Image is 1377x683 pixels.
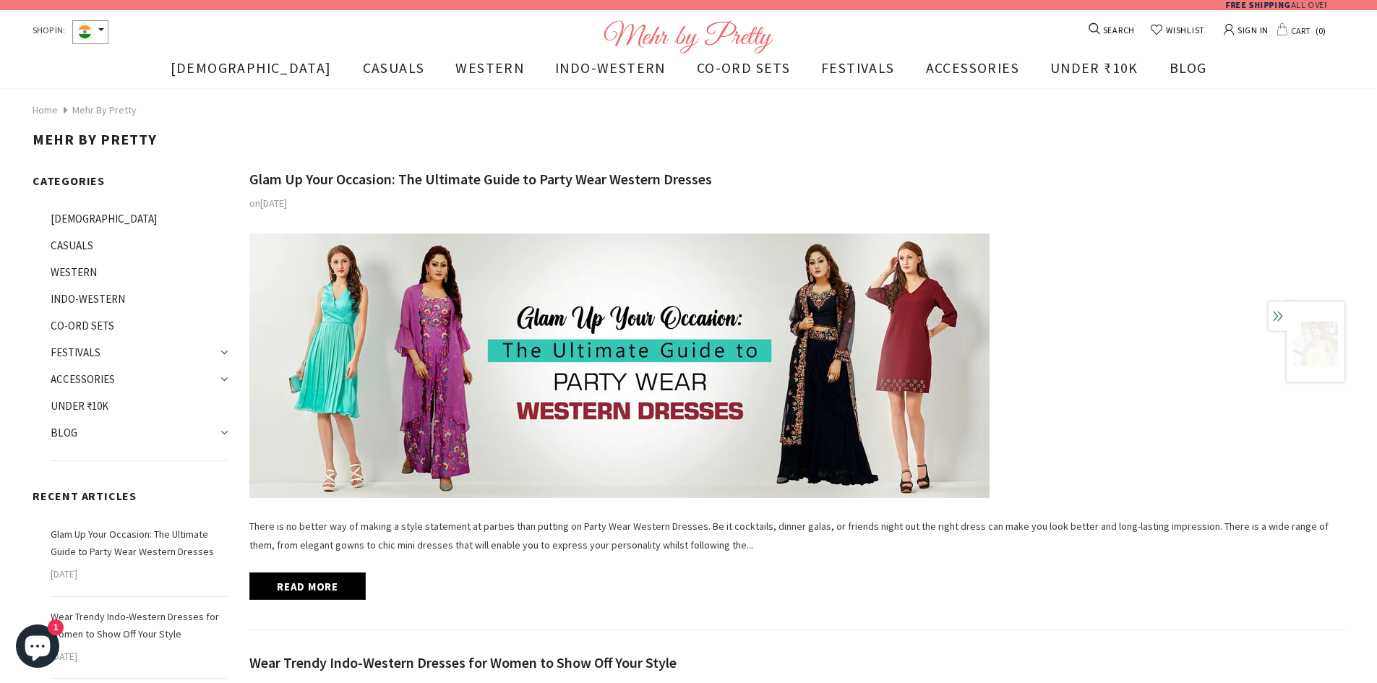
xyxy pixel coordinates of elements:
[51,265,97,279] span: WESTERN
[171,59,332,77] span: [DEMOGRAPHIC_DATA]
[1312,22,1329,39] span: 0
[51,205,157,232] a: [DEMOGRAPHIC_DATA]
[33,130,157,148] span: Mehr by Pretty
[363,56,425,87] a: CASUALS
[1170,59,1207,77] span: BLOG
[249,653,677,671] a: Wear Trendy Indo-Western Dresses for Women to Show Off Your Style
[821,56,895,87] a: FESTIVALS
[604,20,773,53] img: Logo Footer
[1277,22,1329,39] a: CART 0
[51,232,93,259] a: CASUALS
[51,392,108,419] a: UNDER ₹10K
[821,59,895,77] span: FESTIVALS
[51,419,77,446] a: BLOG
[51,319,114,332] span: CO-ORD SETS
[51,259,97,285] a: WESTERN
[249,517,1344,554] div: There is no better way of making a style statement at parties than putting on Party Wear Western ...
[51,239,93,252] span: CASUALS
[249,170,712,188] a: Glam Up Your Occasion: The Ultimate Guide to Party Wear Western Dresses
[72,100,137,119] span: Mehr by Pretty
[51,345,100,359] span: FESTIVALS
[1090,22,1136,38] a: SEARCH
[12,624,64,671] inbox-online-store-chat: Shopify online store chat
[1235,20,1269,38] span: SIGN IN
[51,608,228,643] a: Wear Trendy Indo-Western Dresses for Women to Show Off Your Style
[33,20,65,44] span: SHOP IN:
[926,56,1019,87] a: ACCESSORIES
[1050,59,1138,77] span: UNDER ₹10K
[51,292,125,306] span: INDO-WESTERN
[33,173,105,188] span: Categories
[1150,22,1205,38] a: WISHLIST
[51,426,77,439] span: BLOG
[51,212,157,225] span: [DEMOGRAPHIC_DATA]
[926,59,1019,77] span: ACCESSORIES
[51,285,125,312] a: INDO-WESTERN
[51,564,228,583] em: [DATE]
[51,372,115,386] span: ACCESSORIES
[33,489,137,503] span: Recent Articles
[1224,18,1269,40] a: SIGN IN
[51,528,214,558] span: Glam Up Your Occasion: The Ultimate Guide to Party Wear Western Dresses
[1050,56,1138,87] a: UNDER ₹10K
[1293,321,1338,366] img: 8_x300.png
[51,647,228,666] em: [DATE]
[171,56,332,87] a: [DEMOGRAPHIC_DATA]
[51,399,108,413] span: UNDER ₹10K
[51,525,228,560] a: Glam Up Your Occasion: The Ultimate Guide to Party Wear Western Dresses
[249,572,366,600] a: Read more
[51,312,114,339] a: CO-ORD SETS
[697,59,790,77] span: CO-ORD SETS
[697,56,790,87] a: CO-ORD SETS
[555,56,666,87] a: INDO-WESTERN
[555,59,666,77] span: INDO-WESTERN
[455,56,524,87] a: WESTERN
[51,339,100,366] a: FESTIVALS
[1102,22,1136,38] span: SEARCH
[363,59,425,77] span: CASUALS
[33,100,58,119] a: Home
[455,59,524,77] span: WESTERN
[249,197,287,210] span: on
[51,366,115,392] a: ACCESSORIES
[1288,22,1312,39] span: CART
[51,610,219,640] span: Wear Trendy Indo-Western Dresses for Women to Show Off Your Style
[1163,22,1205,38] span: WISHLIST
[260,197,287,210] time: [DATE]
[1170,56,1207,87] a: BLOG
